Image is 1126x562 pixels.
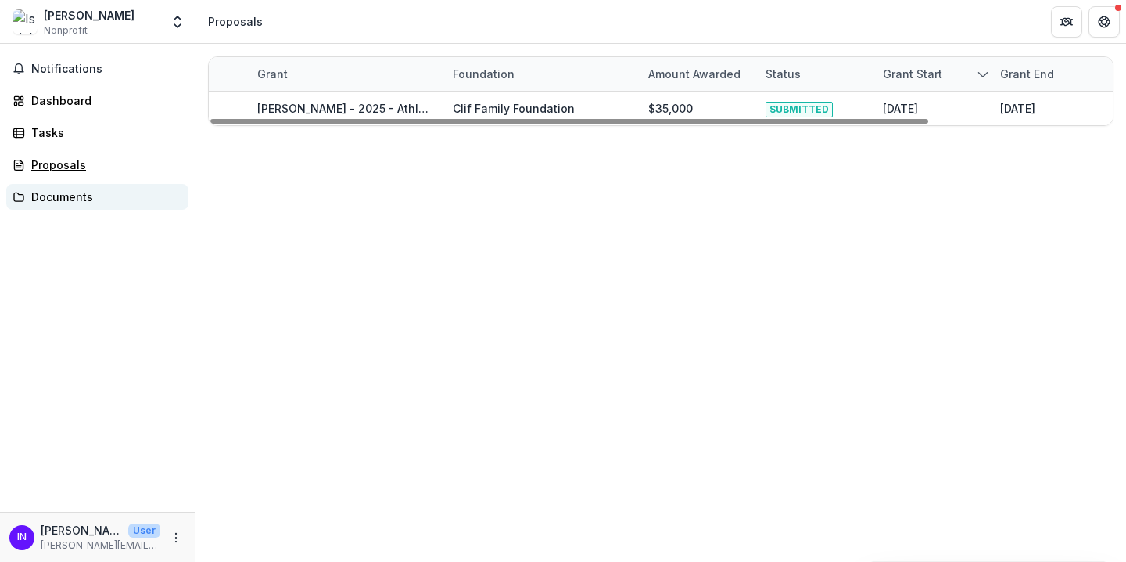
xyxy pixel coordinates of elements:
div: Proposals [31,157,176,173]
div: Proposals [208,13,263,30]
a: [PERSON_NAME] - 2025 - Athletic Scholarship Program [257,102,555,115]
button: Notifications [6,56,188,81]
a: Documents [6,184,188,210]
span: SUBMITTED [766,102,833,117]
a: Proposals [6,152,188,178]
button: Get Help [1088,6,1120,38]
span: Nonprofit [44,23,88,38]
div: Dashboard [31,92,176,109]
div: Grant [248,57,443,91]
div: Grant end [991,66,1063,82]
div: Status [756,57,873,91]
div: [PERSON_NAME] [44,7,134,23]
div: Grant start [873,57,991,91]
div: Foundation [443,66,524,82]
a: Dashboard [6,88,188,113]
div: Grant start [873,66,952,82]
div: [DATE] [1000,100,1035,117]
div: Documents [31,189,176,205]
div: Tasks [31,124,176,141]
nav: breadcrumb [202,10,269,33]
div: Isaiah Nelson [17,532,27,542]
button: Open entity switcher [167,6,188,38]
div: Amount awarded [639,57,756,91]
div: Foundation [443,57,639,91]
p: [PERSON_NAME][EMAIL_ADDRESS][DOMAIN_NAME] [41,539,160,553]
div: $35,000 [648,100,693,117]
div: Grant end [991,57,1108,91]
div: Status [756,66,810,82]
button: Partners [1051,6,1082,38]
p: [PERSON_NAME] [41,522,122,539]
button: More [167,528,185,547]
p: Clif Family Foundation [453,100,575,117]
img: Isaiah J Nelson [13,9,38,34]
div: [DATE] [883,100,918,117]
div: Grant [248,66,297,82]
p: User [128,524,160,538]
a: Tasks [6,120,188,146]
span: Notifications [31,63,182,76]
div: Amount awarded [639,66,750,82]
svg: sorted descending [977,68,989,81]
